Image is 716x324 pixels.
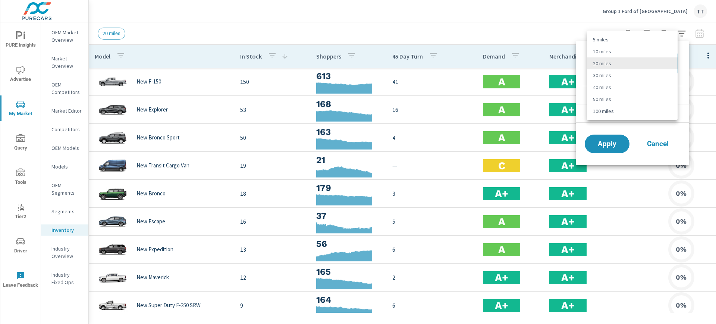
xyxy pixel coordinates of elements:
li: 20 miles [587,57,678,69]
li: 40 miles [587,81,678,93]
li: 50 miles [587,93,678,105]
li: 100 miles [587,105,678,117]
li: 10 miles [587,45,678,57]
li: 5 miles [587,34,678,45]
li: 30 miles [587,69,678,81]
